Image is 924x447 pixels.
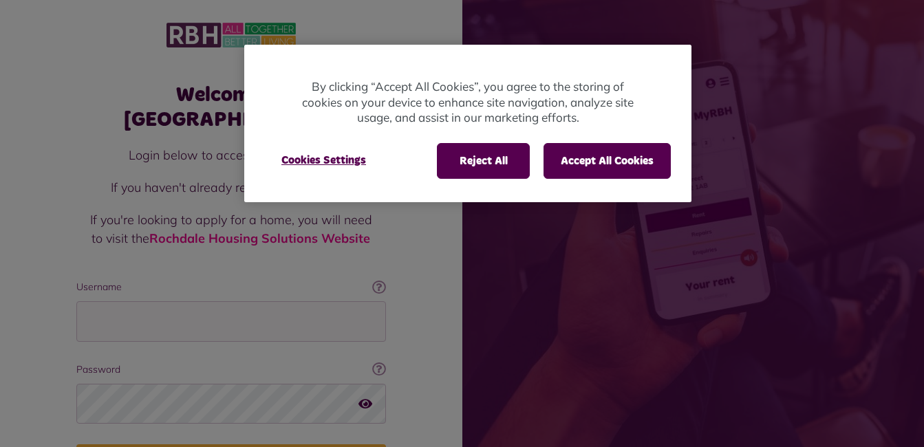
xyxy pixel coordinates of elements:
div: Privacy [244,45,691,202]
p: By clicking “Accept All Cookies”, you agree to the storing of cookies on your device to enhance s... [299,79,636,126]
button: Accept All Cookies [544,143,671,179]
button: Cookies Settings [265,143,383,177]
div: Cookie banner [244,45,691,202]
button: Reject All [437,143,530,179]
